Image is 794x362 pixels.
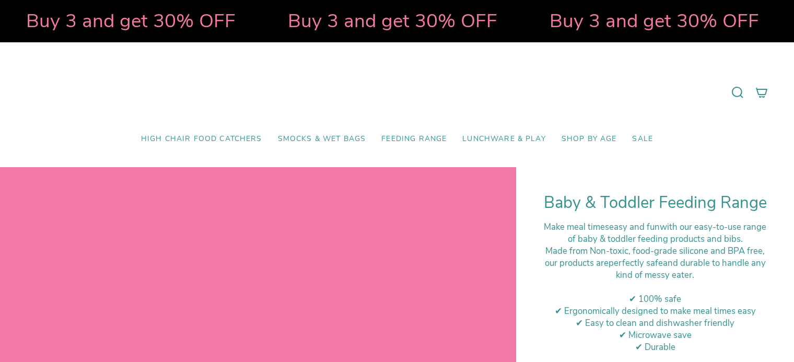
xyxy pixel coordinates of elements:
[373,127,454,151] a: Feeding Range
[270,127,374,151] a: Smocks & Wet Bags
[307,58,487,127] a: Mumma’s Little Helpers
[545,245,766,281] span: ade from Non-toxic, food-grade silicone and BPA free, our products are and durable to handle any ...
[542,221,768,245] div: Make meal times with our easy-to-use range of baby & toddler feeding products and bibs.
[542,245,768,281] div: M
[542,193,768,213] h1: Baby & Toddler Feeding Range
[619,329,692,341] span: ✔ Microwave save
[288,8,497,34] strong: Buy 3 and get 30% OFF
[141,135,262,144] span: High Chair Food Catchers
[26,8,236,34] strong: Buy 3 and get 30% OFF
[454,127,553,151] a: Lunchware & Play
[554,127,625,151] a: Shop by Age
[542,293,768,305] div: ✔ 100% safe
[462,135,545,144] span: Lunchware & Play
[133,127,270,151] a: High Chair Food Catchers
[542,305,768,317] div: ✔ Ergonomically designed to make meal times easy
[609,257,663,269] strong: perfectly safe
[542,317,768,329] div: ✔ Easy to clean and dishwasher friendly
[632,135,653,144] span: SALE
[278,135,366,144] span: Smocks & Wet Bags
[550,8,759,34] strong: Buy 3 and get 30% OFF
[381,135,447,144] span: Feeding Range
[624,127,661,151] a: SALE
[609,221,660,233] strong: easy and fun
[542,341,768,353] div: ✔ Durable
[562,135,617,144] span: Shop by Age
